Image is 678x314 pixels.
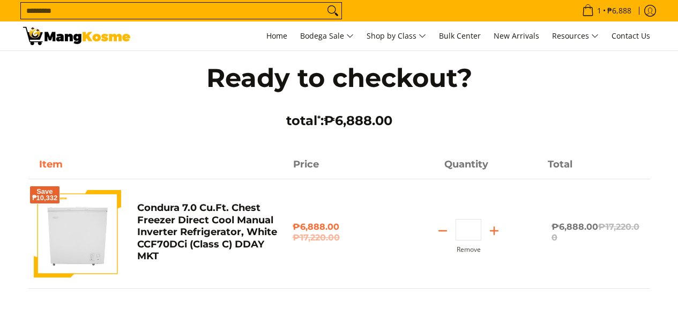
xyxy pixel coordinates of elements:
span: New Arrivals [494,31,539,41]
span: ₱6,888.00 [293,222,385,243]
nav: Main Menu [141,21,655,50]
a: Condura 7.0 Cu.Ft. Chest Freezer Direct Cool Manual Inverter Refrigerator, White CCF70DCi (Class ... [137,202,277,262]
button: Add [481,222,507,239]
span: Home [266,31,287,41]
span: • [579,5,635,17]
button: Search [324,3,341,19]
a: New Arrivals [488,21,545,50]
button: Subtract [430,222,456,239]
a: Home [261,21,293,50]
img: Default Title Condura 7.0 Cu.Ft. Chest Freezer Direct Cool Manual Inverter Refrigerator, White CC... [34,190,121,278]
span: Save ₱10,332 [32,188,58,201]
del: ₱17,220.00 [552,222,639,243]
span: Bodega Sale [300,30,354,43]
span: ₱6,888.00 [324,113,392,128]
span: ₱6,888 [606,7,633,14]
span: Bulk Center [439,31,481,41]
img: Your Shopping Cart | Mang Kosme [23,27,130,45]
span: Resources [552,30,599,43]
a: Bodega Sale [295,21,359,50]
span: Contact Us [612,31,650,41]
span: ₱6,888.00 [552,222,639,243]
button: Remove [457,246,481,253]
a: Contact Us [606,21,655,50]
del: ₱17,220.00 [293,232,385,243]
a: Shop by Class [361,21,431,50]
a: Bulk Center [434,21,486,50]
span: 1 [595,7,603,14]
h3: total : [184,113,495,129]
a: Resources [547,21,604,50]
h1: Ready to checkout? [184,62,495,94]
span: Shop by Class [367,30,426,43]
